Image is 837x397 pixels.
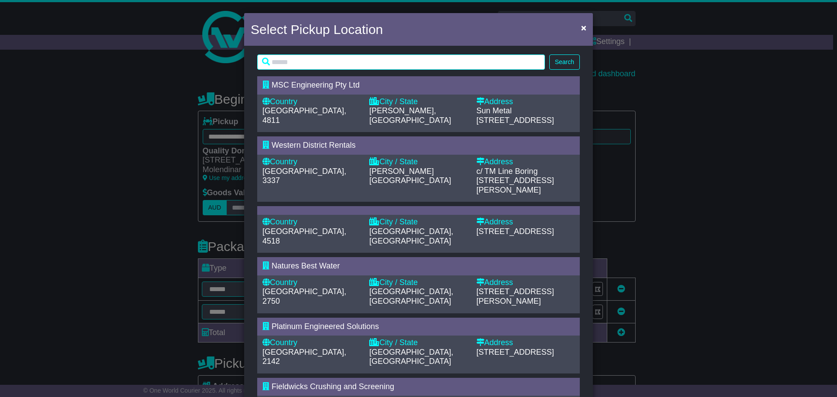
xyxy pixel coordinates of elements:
[262,217,361,227] div: Country
[369,227,453,245] span: [GEOGRAPHIC_DATA], [GEOGRAPHIC_DATA]
[476,278,575,288] div: Address
[476,106,512,115] span: Sun Metal
[272,141,356,149] span: Western District Rentals
[251,20,383,39] h4: Select Pickup Location
[262,278,361,288] div: Country
[369,348,453,366] span: [GEOGRAPHIC_DATA], [GEOGRAPHIC_DATA]
[262,97,361,107] div: Country
[369,157,467,167] div: City / State
[369,217,467,227] div: City / State
[577,19,591,37] button: Close
[476,227,554,236] span: [STREET_ADDRESS]
[369,278,467,288] div: City / State
[272,261,340,270] span: Natures Best Water
[369,106,451,125] span: [PERSON_NAME], [GEOGRAPHIC_DATA]
[272,322,379,331] span: Platinum Engineered Solutions
[476,116,554,125] span: [STREET_ADDRESS]
[262,227,346,245] span: [GEOGRAPHIC_DATA], 4518
[549,54,580,70] button: Search
[476,97,575,107] div: Address
[262,167,346,185] span: [GEOGRAPHIC_DATA], 3337
[581,23,586,33] span: ×
[262,348,346,366] span: [GEOGRAPHIC_DATA], 2142
[262,287,346,305] span: [GEOGRAPHIC_DATA], 2750
[262,338,361,348] div: Country
[369,287,453,305] span: [GEOGRAPHIC_DATA], [GEOGRAPHIC_DATA]
[262,106,346,125] span: [GEOGRAPHIC_DATA], 4811
[476,176,554,194] span: [STREET_ADDRESS][PERSON_NAME]
[476,157,575,167] div: Address
[272,382,394,391] span: Fieldwicks Crushing and Screening
[369,167,451,185] span: [PERSON_NAME][GEOGRAPHIC_DATA]
[272,81,360,89] span: MSC Engineering Pty Ltd
[262,157,361,167] div: Country
[369,338,467,348] div: City / State
[369,97,467,107] div: City / State
[476,167,538,176] span: c/ TM Line Boring
[476,287,554,305] span: [STREET_ADDRESS][PERSON_NAME]
[476,348,554,356] span: [STREET_ADDRESS]
[476,217,575,227] div: Address
[476,338,575,348] div: Address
